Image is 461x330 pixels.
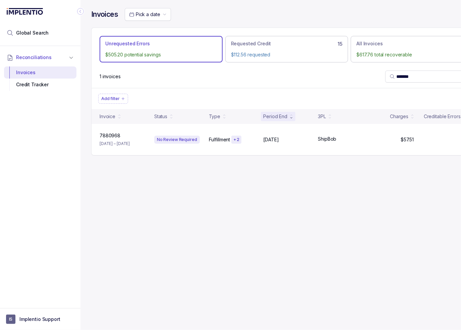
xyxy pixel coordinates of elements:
p: ShipBob [318,136,336,142]
div: No Review Required [154,136,200,144]
span: Reconciliations [16,54,52,61]
div: Collapse Icon [76,7,84,15]
button: Reconciliations [4,50,76,65]
div: Credit Tracker [9,79,71,91]
p: Add filter [101,95,120,102]
button: Date Range Picker [125,8,171,21]
p: + 2 [233,137,239,142]
div: Invoice [100,113,115,120]
p: 1 invoices [100,73,121,80]
p: Implentio Support [19,316,60,323]
button: User initialsImplentio Support [6,315,74,324]
div: Status [154,113,167,120]
p: [DATE] – [DATE] [100,140,130,147]
div: 3PL [318,113,326,120]
search: Date Range Picker [129,11,160,18]
div: Invoices [9,66,71,79]
p: $112.56 requested [231,51,343,58]
button: Filter Chip Add filter [98,94,128,104]
div: Reconciliations [4,65,76,92]
span: Pick a date [136,11,160,17]
h6: 15 [338,41,342,47]
div: Period End [264,113,288,120]
p: 7880968 [100,132,120,139]
p: Fulfillment [209,136,230,143]
p: Unrequested Errors [105,40,150,47]
p: [DATE] [264,136,279,143]
p: Requested Credit [231,40,271,47]
p: $57.51 [401,136,414,143]
p: All Invoices [356,40,383,47]
div: Type [209,113,220,120]
span: User initials [6,315,15,324]
span: Global Search [16,30,49,36]
div: Charges [390,113,408,120]
p: $505.20 potential savings [105,51,217,58]
div: Remaining page entries [100,73,121,80]
h4: Invoices [91,10,118,19]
